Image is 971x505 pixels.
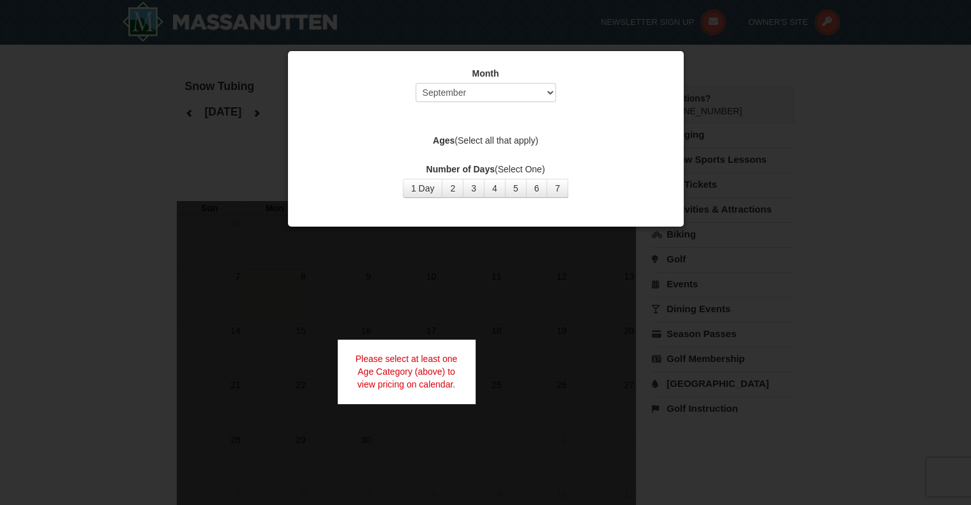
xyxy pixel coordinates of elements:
button: 5 [505,179,527,198]
button: 1 Day [403,179,443,198]
strong: Number of Days [426,164,495,174]
button: 4 [484,179,506,198]
label: (Select One) [304,163,668,176]
strong: Month [472,68,499,79]
label: (Select all that apply) [304,134,668,147]
button: 2 [442,179,463,198]
button: 6 [526,179,548,198]
button: 3 [463,179,485,198]
strong: Ages [433,135,455,146]
button: 7 [546,179,568,198]
div: Please select at least one Age Category (above) to view pricing on calendar. [338,340,476,403]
